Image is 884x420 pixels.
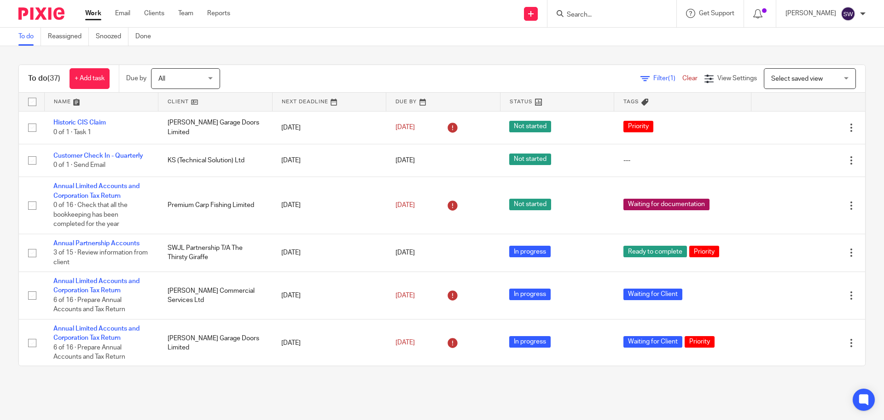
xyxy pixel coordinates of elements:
span: 6 of 16 · Prepare Annual Accounts and Tax Return [53,297,125,313]
span: Priority [685,336,715,348]
td: [PERSON_NAME] Commercial Services Ltd [158,272,273,319]
p: [PERSON_NAME] [785,9,836,18]
h1: To do [28,74,60,83]
span: [DATE] [395,157,415,164]
span: Waiting for Client [623,336,682,348]
span: Priority [623,121,653,132]
td: [DATE] [272,177,386,234]
span: Ready to complete [623,246,687,257]
span: Waiting for Client [623,289,682,300]
a: Email [115,9,130,18]
span: (1) [668,75,675,82]
a: Clear [682,75,698,82]
td: SWJL Partnership T/A The Thirsty Giraffe [158,234,273,272]
span: Select saved view [771,76,823,82]
td: KS (Technical Solution) Ltd [158,144,273,177]
span: Not started [509,199,551,210]
span: (37) [47,75,60,82]
p: Due by [126,74,146,83]
a: Team [178,9,193,18]
span: In progress [509,336,551,348]
input: Search [566,11,649,19]
span: Priority [689,246,719,257]
span: [DATE] [395,340,415,346]
a: Annual Limited Accounts and Corporation Tax Return [53,278,140,294]
a: To do [18,28,41,46]
img: svg%3E [841,6,855,21]
td: [PERSON_NAME] Garage Doors Limited [158,111,273,144]
a: Done [135,28,158,46]
span: Not started [509,121,551,132]
span: Not started [509,154,551,165]
span: All [158,76,165,82]
span: 0 of 16 · Check that all the bookkeeping has been completed for the year [53,202,128,227]
span: View Settings [717,75,757,82]
td: [DATE] [272,319,386,367]
span: 3 of 15 · Review information from client [53,249,148,266]
a: Annual Partnership Accounts [53,240,140,247]
span: In progress [509,289,551,300]
span: [DATE] [395,202,415,208]
span: 0 of 1 · Task 1 [53,129,91,136]
a: Customer Check In - Quarterly [53,153,143,159]
td: Premium Carp Fishing Limited [158,177,273,234]
span: 0 of 1 · Send Email [53,162,105,168]
td: [DATE] [272,111,386,144]
a: Annual Limited Accounts and Corporation Tax Return [53,183,140,199]
span: Get Support [699,10,734,17]
td: [PERSON_NAME] Garage Doors Limited [158,319,273,367]
a: Snoozed [96,28,128,46]
td: [DATE] [272,272,386,319]
span: In progress [509,246,551,257]
a: Reports [207,9,230,18]
span: [DATE] [395,292,415,299]
a: Historic CIS Claim [53,119,106,126]
img: Pixie [18,7,64,20]
span: [DATE] [395,249,415,256]
td: [DATE] [272,234,386,272]
span: Waiting for documentation [623,199,710,210]
div: --- [623,156,742,165]
span: 6 of 16 · Prepare Annual Accounts and Tax Return [53,344,125,361]
td: [DATE] [272,144,386,177]
a: + Add task [70,68,110,89]
a: Reassigned [48,28,89,46]
a: Clients [144,9,164,18]
span: Filter [653,75,682,82]
span: [DATE] [395,124,415,131]
a: Annual Limited Accounts and Corporation Tax Return [53,325,140,341]
span: Tags [623,99,639,104]
a: Work [85,9,101,18]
